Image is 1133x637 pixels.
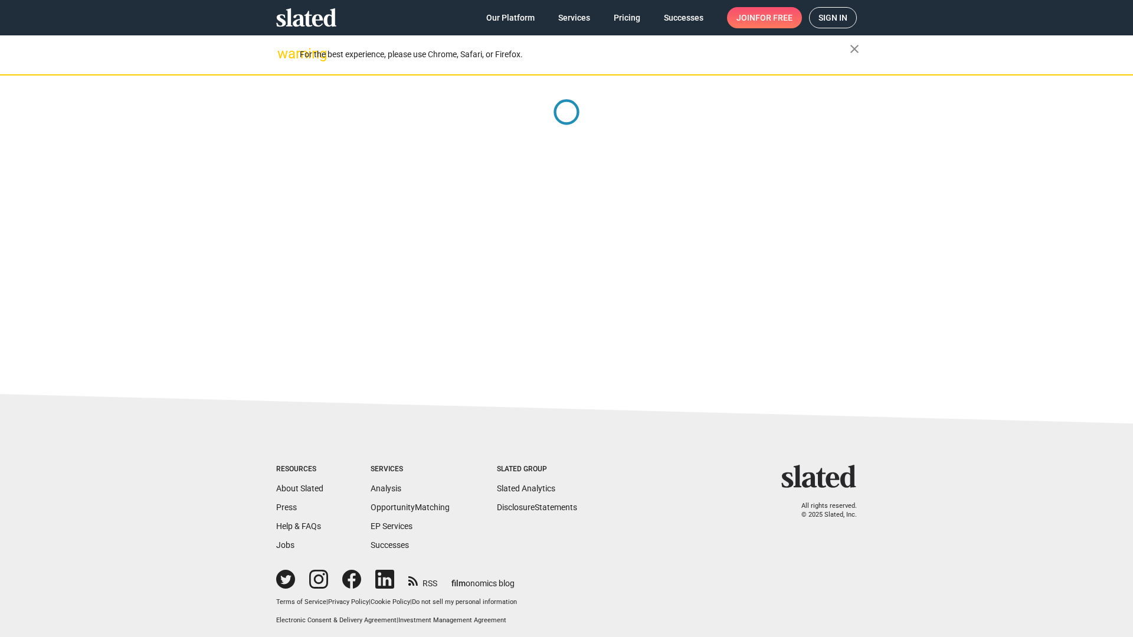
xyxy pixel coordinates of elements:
[371,540,409,550] a: Successes
[451,569,515,589] a: filmonomics blog
[497,465,577,474] div: Slated Group
[847,42,862,56] mat-icon: close
[451,579,466,588] span: film
[276,521,321,531] a: Help & FAQs
[371,598,410,606] a: Cookie Policy
[604,7,650,28] a: Pricing
[727,7,802,28] a: Joinfor free
[477,7,544,28] a: Our Platform
[549,7,600,28] a: Services
[369,598,371,606] span: |
[276,616,397,624] a: Electronic Consent & Delivery Agreement
[371,465,450,474] div: Services
[276,598,326,606] a: Terms of Service
[371,521,412,531] a: EP Services
[398,616,506,624] a: Investment Management Agreement
[410,598,412,606] span: |
[371,503,450,512] a: OpportunityMatching
[789,502,857,519] p: All rights reserved. © 2025 Slated, Inc.
[486,7,535,28] span: Our Platform
[809,7,857,28] a: Sign in
[412,598,517,607] button: Do not sell my personal information
[654,7,713,28] a: Successes
[328,598,369,606] a: Privacy Policy
[326,598,328,606] span: |
[300,47,850,63] div: For the best experience, please use Chrome, Safari, or Firefox.
[497,484,555,493] a: Slated Analytics
[558,7,590,28] span: Services
[614,7,640,28] span: Pricing
[736,7,793,28] span: Join
[371,484,401,493] a: Analysis
[276,484,323,493] a: About Slated
[755,7,793,28] span: for free
[664,7,703,28] span: Successes
[497,503,577,512] a: DisclosureStatements
[276,465,323,474] div: Resources
[408,571,437,589] a: RSS
[276,540,294,550] a: Jobs
[397,616,398,624] span: |
[277,47,292,61] mat-icon: warning
[276,503,297,512] a: Press
[818,8,847,28] span: Sign in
